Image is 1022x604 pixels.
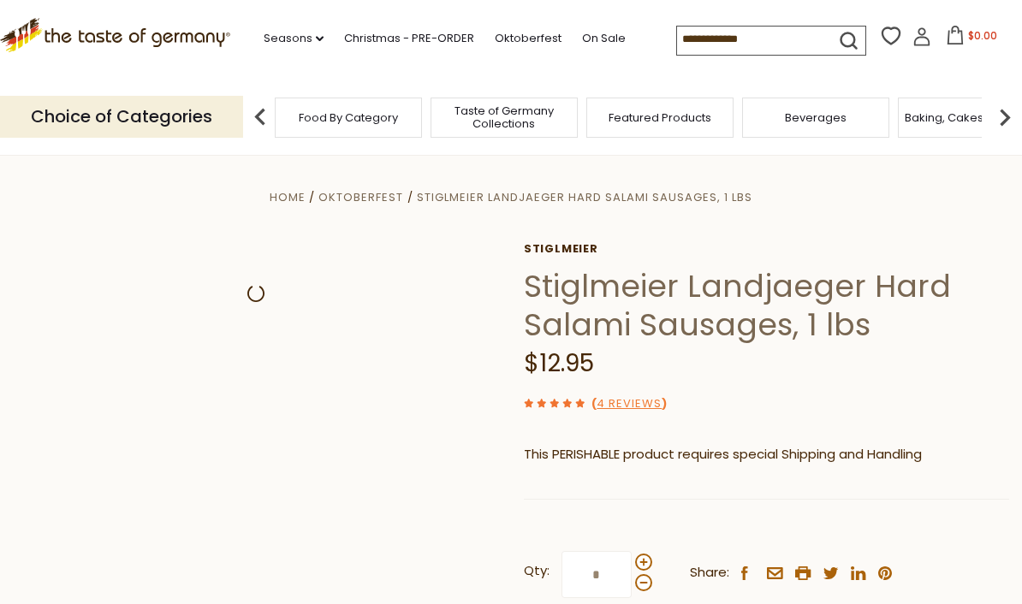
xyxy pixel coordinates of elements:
[935,26,1007,51] button: $0.00
[243,100,277,134] img: previous arrow
[562,551,632,598] input: Qty:
[785,111,847,124] a: Beverages
[690,562,729,583] span: Share:
[609,111,711,124] a: Featured Products
[968,28,997,43] span: $0.00
[524,267,1009,344] h1: Stiglmeier Landjaeger Hard Salami Sausages, 1 lbs
[318,189,403,205] a: Oktoberfest
[264,29,324,48] a: Seasons
[524,444,1009,465] p: This PERISHABLE product requires special Shipping and Handling
[524,242,1009,256] a: Stiglmeier
[344,29,474,48] a: Christmas - PRE-ORDER
[988,100,1022,134] img: next arrow
[524,346,594,380] span: $12.95
[540,478,1009,500] li: We will ship this product in heat-protective packaging and ice.
[495,29,562,48] a: Oktoberfest
[582,29,626,48] a: On Sale
[436,104,573,130] a: Taste of Germany Collections
[417,189,752,205] a: Stiglmeier Landjaeger Hard Salami Sausages, 1 lbs
[597,395,662,413] a: 4 Reviews
[591,395,667,412] span: ( )
[270,189,306,205] a: Home
[299,111,398,124] a: Food By Category
[524,560,550,582] strong: Qty:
